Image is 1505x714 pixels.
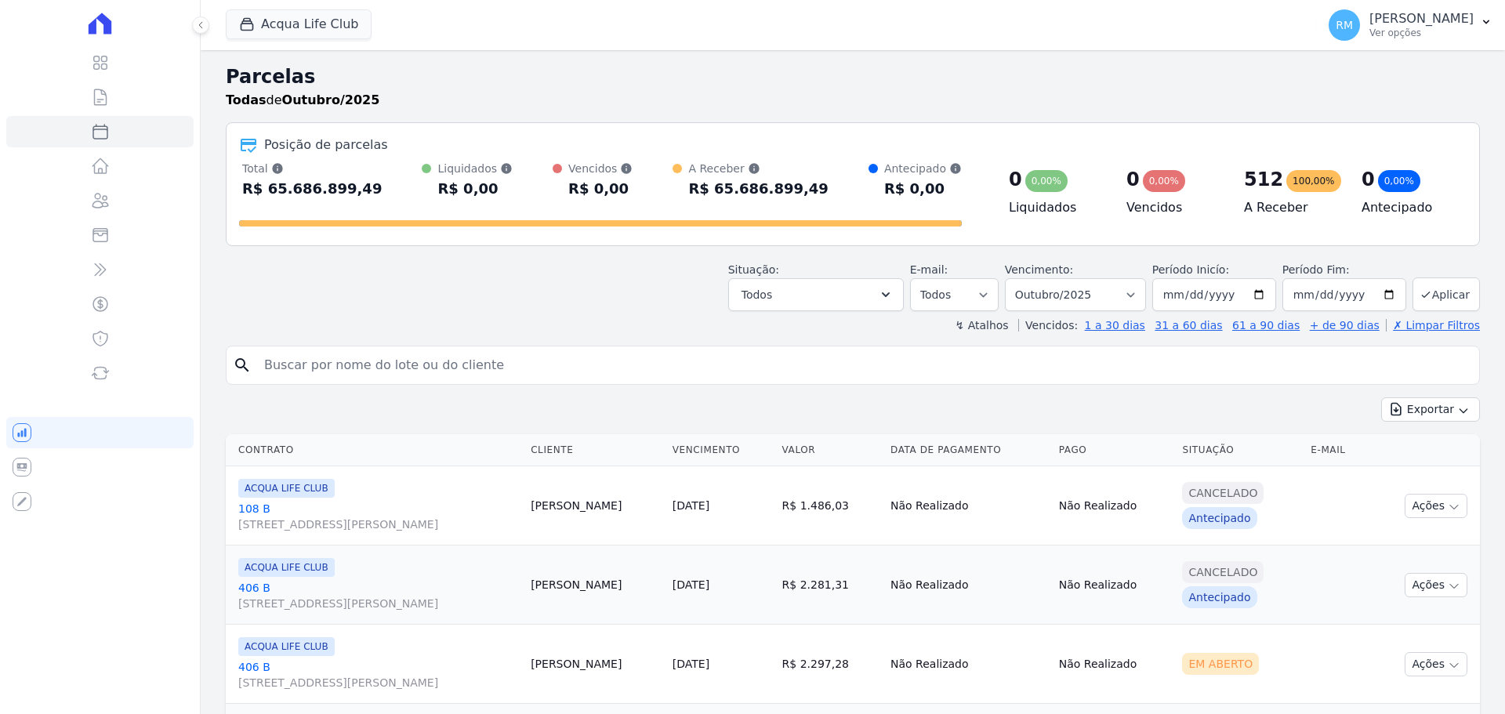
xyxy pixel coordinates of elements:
h4: Antecipado [1362,198,1454,217]
div: Cancelado [1182,561,1264,583]
a: 1 a 30 dias [1085,319,1145,332]
span: ACQUA LIFE CLUB [238,479,335,498]
td: [PERSON_NAME] [524,625,666,704]
span: ACQUA LIFE CLUB [238,637,335,656]
button: Todos [728,278,904,311]
td: R$ 2.281,31 [776,545,885,625]
th: Contrato [226,434,524,466]
h4: Liquidados [1009,198,1101,217]
span: [STREET_ADDRESS][PERSON_NAME] [238,675,518,690]
input: Buscar por nome do lote ou do cliente [255,350,1473,381]
td: Não Realizado [1053,545,1177,625]
div: Antecipado [1182,586,1257,608]
div: Antecipado [1182,507,1257,529]
label: Vencidos: [1018,319,1078,332]
td: R$ 2.297,28 [776,625,885,704]
h4: A Receber [1244,198,1336,217]
div: R$ 0,00 [437,176,513,201]
a: ✗ Limpar Filtros [1386,319,1480,332]
p: Ver opções [1369,27,1474,39]
strong: Outubro/2025 [282,92,380,107]
div: Antecipado [884,161,962,176]
div: 0 [1362,167,1375,192]
span: [STREET_ADDRESS][PERSON_NAME] [238,596,518,611]
span: RM [1336,20,1353,31]
div: Total [242,161,382,176]
span: [STREET_ADDRESS][PERSON_NAME] [238,516,518,532]
p: de [226,91,379,110]
div: 100,00% [1286,170,1340,192]
th: Pago [1053,434,1177,466]
a: [DATE] [673,578,709,591]
th: E-mail [1304,434,1369,466]
h2: Parcelas [226,63,1480,91]
a: [DATE] [673,499,709,512]
button: Ações [1405,494,1467,518]
strong: Todas [226,92,267,107]
a: + de 90 dias [1310,319,1380,332]
div: 0 [1009,167,1022,192]
div: R$ 65.686.899,49 [242,176,382,201]
a: 31 a 60 dias [1155,319,1222,332]
div: Cancelado [1182,482,1264,504]
button: Ações [1405,573,1467,597]
div: Posição de parcelas [264,136,388,154]
span: ACQUA LIFE CLUB [238,558,335,577]
label: Período Inicío: [1152,263,1229,276]
a: 61 a 90 dias [1232,319,1300,332]
div: R$ 0,00 [568,176,633,201]
h4: Vencidos [1126,198,1219,217]
div: 0,00% [1025,170,1068,192]
button: Exportar [1381,397,1480,422]
th: Vencimento [666,434,776,466]
td: [PERSON_NAME] [524,466,666,545]
div: 0 [1126,167,1140,192]
div: Vencidos [568,161,633,176]
div: R$ 0,00 [884,176,962,201]
div: 512 [1244,167,1283,192]
th: Situação [1176,434,1304,466]
th: Data de Pagamento [884,434,1053,466]
td: Não Realizado [884,625,1053,704]
span: Todos [742,285,772,304]
i: search [233,356,252,375]
label: Vencimento: [1005,263,1073,276]
label: Situação: [728,263,779,276]
label: E-mail: [910,263,948,276]
a: [DATE] [673,658,709,670]
div: Liquidados [437,161,513,176]
td: [PERSON_NAME] [524,545,666,625]
button: Ações [1405,652,1467,676]
label: ↯ Atalhos [955,319,1008,332]
p: [PERSON_NAME] [1369,11,1474,27]
div: 0,00% [1143,170,1185,192]
td: Não Realizado [884,545,1053,625]
a: 406 B[STREET_ADDRESS][PERSON_NAME] [238,659,518,690]
div: Em Aberto [1182,653,1259,675]
button: Acqua Life Club [226,9,372,39]
div: A Receber [688,161,828,176]
a: 108 B[STREET_ADDRESS][PERSON_NAME] [238,501,518,532]
div: R$ 65.686.899,49 [688,176,828,201]
td: Não Realizado [1053,466,1177,545]
a: 406 B[STREET_ADDRESS][PERSON_NAME] [238,580,518,611]
button: Aplicar [1413,277,1480,311]
th: Cliente [524,434,666,466]
div: 0,00% [1378,170,1420,192]
td: Não Realizado [884,466,1053,545]
button: RM [PERSON_NAME] Ver opções [1316,3,1505,47]
label: Período Fim: [1282,262,1406,278]
td: Não Realizado [1053,625,1177,704]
